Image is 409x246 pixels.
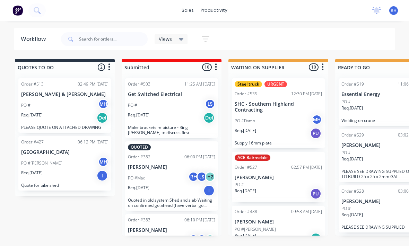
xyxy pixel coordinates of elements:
[184,81,215,87] div: 11:25 AM [DATE]
[21,139,44,145] div: Order #427
[232,152,325,203] div: ACE BairnsdaleOrder #52702:57 PM [DATE][PERSON_NAME]PO #Req.[DATE]PU
[341,212,363,218] p: Req. [DATE]
[291,91,322,97] div: 12:30 PM [DATE]
[21,170,43,176] p: Req. [DATE]
[128,217,150,223] div: Order #383
[235,155,270,161] div: ACE Bairnsdale
[235,128,256,134] p: Req. [DATE]
[128,185,149,191] p: Req. [DATE]
[235,118,255,124] p: PO #Damo
[235,91,257,97] div: Order #535
[78,81,108,87] div: 02:49 PM [DATE]
[12,5,23,16] img: Factory
[128,125,215,135] p: Make brackets re picture - Ring [PERSON_NAME] to discuss first
[205,172,215,182] div: + 2
[197,234,207,245] div: LS
[341,132,364,138] div: Order #529
[159,35,172,43] span: Views
[128,144,151,150] div: QUOTED
[21,183,108,188] p: Quote for bike shed
[341,105,363,111] p: Req. [DATE]
[341,156,363,162] p: Req. [DATE]
[125,78,218,138] div: Order #50311:25 AM [DATE]Get Switched ElectricalPO #LSReq.[DATE]DelMake brackets re picture - Rin...
[235,182,244,188] p: PO #
[391,7,397,14] span: RH
[203,112,215,123] div: Del
[264,81,287,87] div: URGENT
[235,188,256,194] p: Req. [DATE]
[235,226,276,232] p: PO #[PERSON_NAME]
[235,81,262,87] div: Steel truck
[98,99,108,109] div: MH
[235,140,322,146] p: Supply 16mm plate
[128,175,145,181] p: PO #Max
[128,197,215,208] p: Quoted in old system Shed and slab Waiting on confirmed go ahead (have verbal go ahead from [PERS...
[205,99,215,109] div: LS
[341,188,364,194] div: Order #528
[18,78,111,133] div: Order #51302:49 PM [DATE][PERSON_NAME] & [PERSON_NAME]PO #MHReq.[DATE]DelPLEASE QUOTE ON ATTACHED...
[312,114,322,125] div: MH
[98,157,108,167] div: MH
[18,136,111,191] div: Order #42706:12 PM [DATE][GEOGRAPHIC_DATA]PO #[PERSON_NAME]MHReq.[DATE]IQuote for bike shed
[21,35,49,43] div: Workflow
[341,205,351,212] p: PO #
[235,209,257,215] div: Order #488
[341,99,351,105] p: PO #
[184,217,215,223] div: 06:10 PM [DATE]
[128,164,215,170] p: [PERSON_NAME]
[235,164,257,170] div: Order #527
[291,164,322,170] div: 02:57 PM [DATE]
[128,102,137,108] p: PO #
[21,125,108,130] p: PLEASE QUOTE ON ATTACHED DRAWING
[128,227,215,233] p: [PERSON_NAME]
[341,81,364,87] div: Order #519
[178,5,197,16] div: sales
[197,172,207,182] div: LS
[21,160,62,166] p: PO #[PERSON_NAME]
[232,78,325,148] div: Steel truckURGENTOrder #53512:30 PM [DATE]SHC - Southern Highland ContractingPO #DamoMHReq.[DATE]...
[205,234,215,245] div: + 2
[125,141,218,211] div: QUOTEDOrder #38206:00 PM [DATE][PERSON_NAME]PO #MaxRHLS+2Req.[DATE]IQuoted in old system Shed and...
[128,112,149,118] p: Req. [DATE]
[21,102,31,108] p: PO #
[235,232,256,239] p: Req. [DATE]
[310,188,321,199] div: PU
[97,112,108,123] div: Del
[184,154,215,160] div: 06:00 PM [DATE]
[21,149,108,155] p: [GEOGRAPHIC_DATA]
[188,234,199,245] div: RH
[310,233,321,244] div: Del
[188,172,199,182] div: RH
[128,81,150,87] div: Order #503
[97,170,108,181] div: I
[21,91,108,97] p: [PERSON_NAME] & [PERSON_NAME]
[235,175,322,181] p: [PERSON_NAME]
[128,154,150,160] div: Order #382
[203,185,215,196] div: I
[78,139,108,145] div: 06:12 PM [DATE]
[291,209,322,215] div: 09:58 AM [DATE]
[21,112,43,118] p: Req. [DATE]
[341,150,351,156] p: PO #
[235,219,322,225] p: [PERSON_NAME]
[21,81,44,87] div: Order #513
[128,91,215,97] p: Get Switched Electrical
[235,101,322,113] p: SHC - Southern Highland Contracting
[197,5,231,16] div: productivity
[310,128,321,139] div: PU
[79,32,148,46] input: Search for orders...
